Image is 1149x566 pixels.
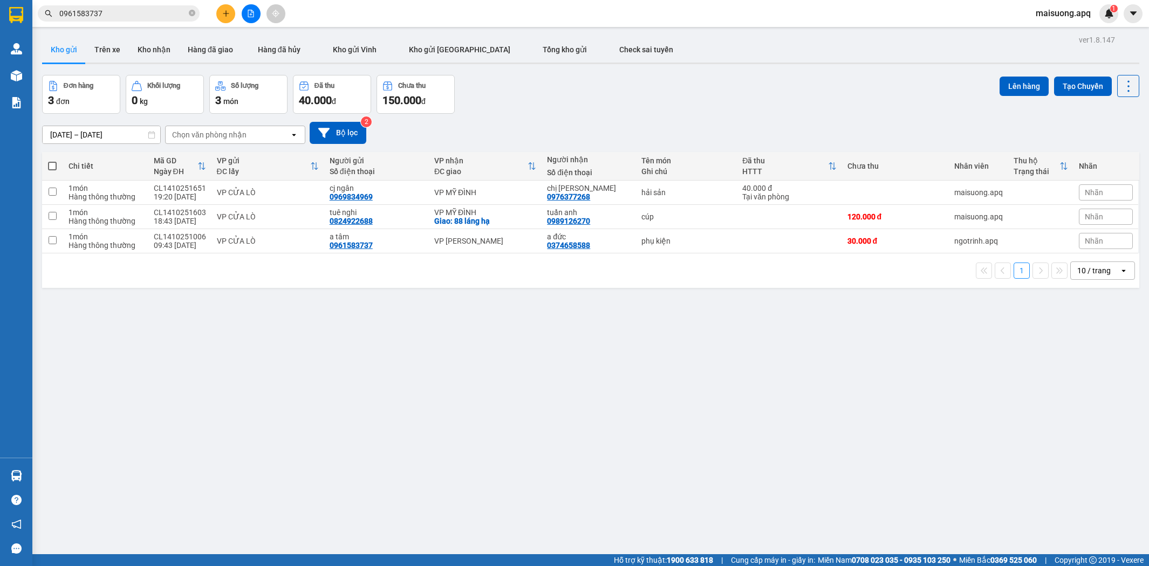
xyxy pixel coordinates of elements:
button: Trên xe [86,37,129,63]
span: Tổng kho gửi [543,45,587,54]
span: aim [272,10,279,17]
span: Nhãn [1085,188,1103,197]
strong: 0369 525 060 [990,556,1037,564]
th: Toggle SortBy [148,152,211,181]
div: Đơn hàng [64,82,93,89]
span: close-circle [189,10,195,16]
div: chị xuân [547,184,631,192]
button: caret-down [1124,4,1143,23]
div: a đức [547,232,631,241]
button: Chưa thu150.000đ [377,75,455,114]
div: cúp [641,212,731,221]
div: tuê nghi [330,208,423,217]
span: Nhãn [1085,212,1103,221]
div: hải sản [641,188,731,197]
div: Trạng thái [1014,167,1059,176]
span: 40.000 [299,94,332,107]
div: 1 món [69,232,143,241]
div: HTTT [742,167,827,176]
img: warehouse-icon [11,70,22,81]
th: Toggle SortBy [429,152,542,181]
div: Số lượng [231,82,258,89]
th: Toggle SortBy [737,152,842,181]
div: 10 / trang [1077,265,1111,276]
span: 1 [1112,5,1116,12]
div: Số điện thoại [547,168,631,177]
button: Lên hàng [1000,77,1049,96]
button: Bộ lọc [310,122,366,144]
span: đơn [56,97,70,106]
span: ⚪️ [953,558,956,562]
div: CL1410251651 [154,184,206,192]
div: 18:43 [DATE] [154,217,206,225]
div: phụ kiện [641,237,731,245]
strong: 0708 023 035 - 0935 103 250 [852,556,950,564]
div: tuấn anh [547,208,631,217]
span: search [45,10,52,17]
div: Ghi chú [641,167,731,176]
span: Kho gửi Vinh [333,45,377,54]
div: Số điện thoại [330,167,423,176]
div: VP CỬA LÒ [217,188,319,197]
button: plus [216,4,235,23]
button: Hàng đã giao [179,37,242,63]
div: 0989126270 [547,217,590,225]
div: ĐC giao [434,167,528,176]
div: 0824922688 [330,217,373,225]
div: VP gửi [217,156,310,165]
img: warehouse-icon [11,470,22,481]
span: 0 [132,94,138,107]
div: Mã GD [154,156,197,165]
span: | [721,554,723,566]
span: kg [140,97,148,106]
span: đ [421,97,426,106]
img: warehouse-icon [11,43,22,54]
span: close-circle [189,9,195,19]
div: VP MỸ ĐÌNH [434,208,536,217]
span: 3 [48,94,54,107]
span: plus [222,10,230,17]
th: Toggle SortBy [1008,152,1073,181]
strong: 1900 633 818 [667,556,713,564]
button: Tạo Chuyến [1054,77,1112,96]
div: VP MỸ ĐÌNH [434,188,536,197]
div: Giao: 88 láng hạ [434,217,536,225]
div: 0374658588 [547,241,590,250]
div: 19:20 [DATE] [154,192,206,201]
button: aim [266,4,285,23]
span: question-circle [11,495,22,505]
span: Nhãn [1085,237,1103,245]
button: Số lượng3món [209,75,288,114]
svg: open [290,130,298,139]
div: 0969834969 [330,192,373,201]
div: 30.000 đ [847,237,943,245]
span: Cung cấp máy in - giấy in: [731,554,815,566]
button: Đơn hàng3đơn [42,75,120,114]
svg: open [1119,266,1128,275]
div: Thu hộ [1014,156,1059,165]
div: 09:43 [DATE] [154,241,206,250]
sup: 1 [1110,5,1118,12]
input: Select a date range. [43,126,160,143]
span: Miền Bắc [959,554,1037,566]
span: đ [332,97,336,106]
img: logo-vxr [9,7,23,23]
div: ĐC lấy [217,167,310,176]
div: maisuong.apq [954,212,1003,221]
span: notification [11,519,22,529]
div: Nhân viên [954,162,1003,170]
span: caret-down [1129,9,1138,18]
div: Chọn văn phòng nhận [172,129,247,140]
sup: 2 [361,116,372,127]
img: solution-icon [11,97,22,108]
div: Hàng thông thường [69,192,143,201]
div: ver 1.8.147 [1079,34,1115,46]
div: 120.000 đ [847,212,943,221]
span: message [11,543,22,554]
div: Hàng thông thường [69,241,143,250]
div: Chưa thu [398,82,426,89]
button: Kho nhận [129,37,179,63]
img: icon-new-feature [1104,9,1114,18]
span: copyright [1089,556,1097,564]
div: VP CỬA LÒ [217,237,319,245]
